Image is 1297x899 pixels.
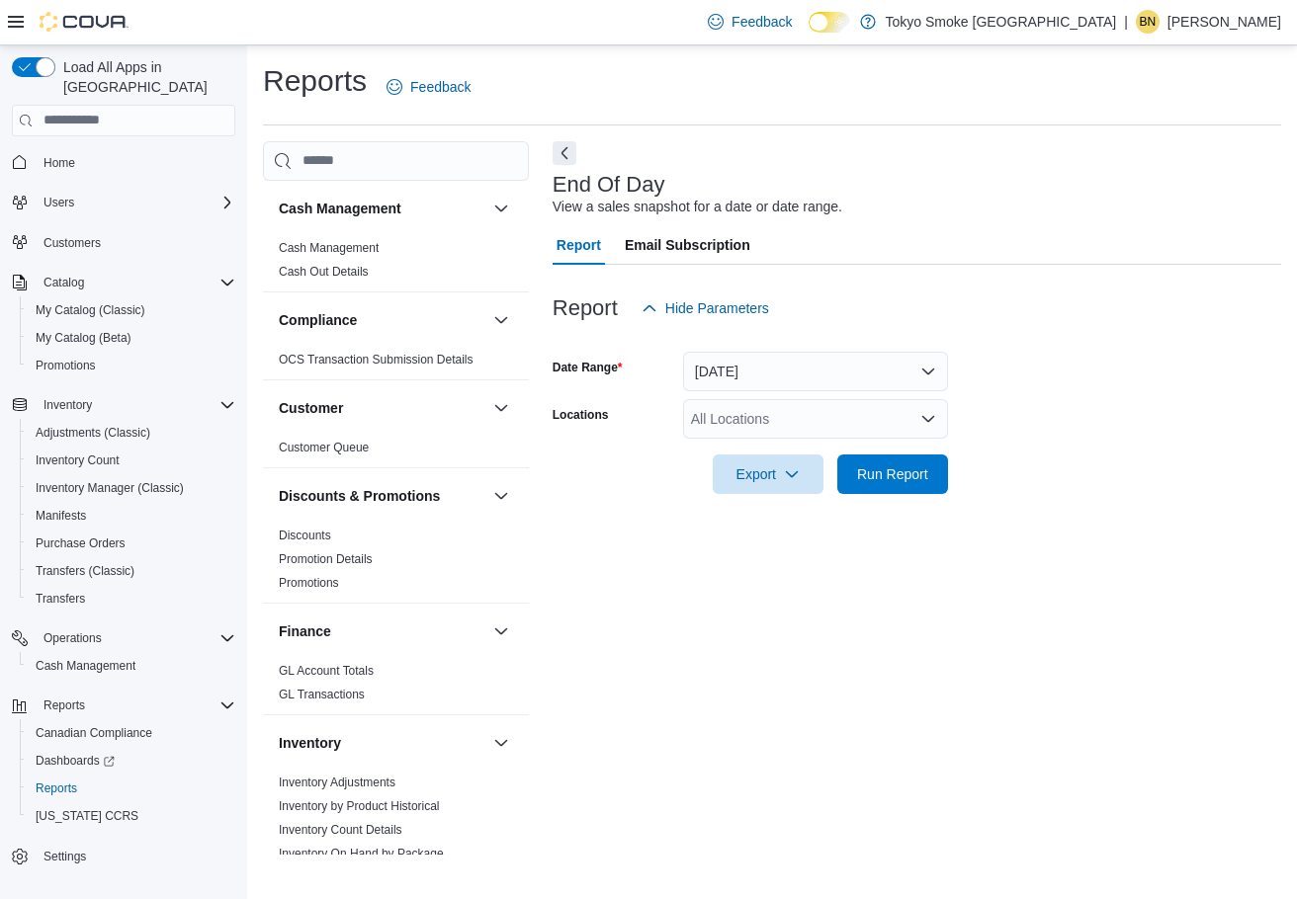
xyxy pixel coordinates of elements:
[4,148,243,177] button: Home
[279,775,395,790] span: Inventory Adjustments
[279,733,341,753] h3: Inventory
[279,822,402,838] span: Inventory Count Details
[36,508,86,524] span: Manifests
[279,799,440,813] a: Inventory by Product Historical
[279,687,365,702] span: GL Transactions
[20,352,243,379] button: Promotions
[28,749,123,773] a: Dashboards
[410,77,471,97] span: Feedback
[279,846,444,861] span: Inventory On Hand by Package
[279,265,369,279] a: Cash Out Details
[28,354,235,377] span: Promotions
[28,749,235,773] span: Dashboards
[36,271,92,294] button: Catalog
[279,776,395,789] a: Inventory Adjustments
[20,585,243,613] button: Transfers
[28,476,235,500] span: Inventory Manager (Classic)
[28,449,235,472] span: Inventory Count
[279,486,440,506] h3: Discounts & Promotions
[28,421,158,445] a: Adjustments (Classic)
[489,619,513,643] button: Finance
[263,436,529,467] div: Customer
[36,780,77,796] span: Reports
[36,725,152,741] span: Canadian Compliance
[4,228,243,257] button: Customers
[279,528,331,543] span: Discounts
[553,360,623,375] label: Date Range
[36,626,110,650] button: Operations
[489,308,513,332] button: Compliance
[553,197,842,217] div: View a sales snapshot for a date or date range.
[36,480,184,496] span: Inventory Manager (Classic)
[279,241,379,255] a: Cash Management
[36,563,134,579] span: Transfers (Classic)
[55,57,235,97] span: Load All Apps in [GEOGRAPHIC_DATA]
[20,419,243,447] button: Adjustments (Classic)
[4,391,243,419] button: Inventory
[279,199,401,218] h3: Cash Management
[279,486,485,506] button: Discounts & Promotions
[700,2,800,41] a: Feedback
[43,155,75,171] span: Home
[279,552,373,566] a: Promotion Details
[279,621,331,641] h3: Finance
[809,12,850,33] input: Dark Mode
[36,844,235,868] span: Settings
[20,775,243,802] button: Reports
[28,587,235,611] span: Transfers
[20,447,243,474] button: Inventory Count
[28,449,128,472] a: Inventory Count
[263,348,529,379] div: Compliance
[20,474,243,502] button: Inventory Manager (Classic)
[857,464,928,484] span: Run Report
[263,236,529,291] div: Cash Management
[557,225,601,265] span: Report
[1136,10,1160,34] div: Brianna Nesbitt
[279,310,357,330] h3: Compliance
[725,454,812,494] span: Export
[43,235,101,251] span: Customers
[43,849,86,864] span: Settings
[43,195,74,210] span: Users
[279,663,374,679] span: GL Account Totals
[279,440,369,455] span: Customer Queue
[28,476,192,500] a: Inventory Manager (Classic)
[28,654,143,678] a: Cash Management
[279,688,365,701] a: GL Transactions
[36,330,131,346] span: My Catalog (Beta)
[279,398,343,418] h3: Customer
[837,454,948,494] button: Run Report
[713,454,823,494] button: Export
[36,591,85,607] span: Transfers
[279,441,369,454] a: Customer Queue
[920,411,936,427] button: Open list of options
[36,150,235,175] span: Home
[28,531,133,555] a: Purchase Orders
[28,804,146,828] a: [US_STATE] CCRS
[279,733,485,753] button: Inventory
[36,694,93,717] button: Reports
[28,326,139,350] a: My Catalog (Beta)
[625,225,750,265] span: Email Subscription
[279,353,474,367] a: OCS Transaction Submission Details
[20,802,243,830] button: [US_STATE] CCRS
[43,275,84,290] span: Catalog
[20,296,243,324] button: My Catalog (Classic)
[36,358,96,373] span: Promotions
[20,747,243,775] a: Dashboards
[553,173,665,197] h3: End Of Day
[1140,10,1157,34] span: BN
[4,842,243,870] button: Settings
[36,230,235,255] span: Customers
[279,664,374,678] a: GL Account Totals
[36,753,115,769] span: Dashboards
[20,324,243,352] button: My Catalog (Beta)
[36,452,120,468] span: Inventory Count
[28,559,142,583] a: Transfers (Classic)
[28,804,235,828] span: Washington CCRS
[28,298,235,322] span: My Catalog (Classic)
[28,587,93,611] a: Transfers
[28,531,235,555] span: Purchase Orders
[28,354,104,377] a: Promotions
[553,407,609,423] label: Locations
